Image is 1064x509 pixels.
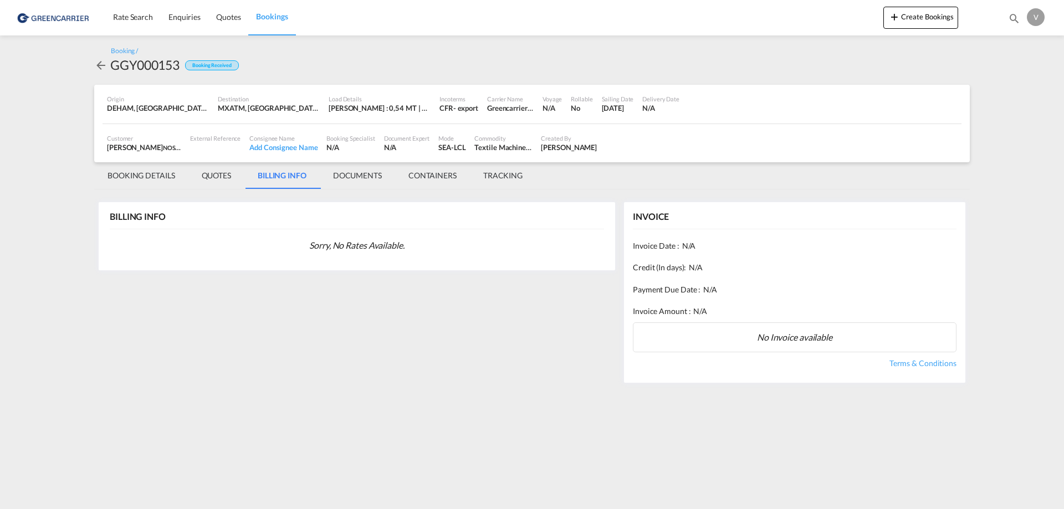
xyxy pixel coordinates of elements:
[633,322,956,352] div: No Invoice available
[17,5,91,30] img: 1378a7308afe11ef83610d9e779c6b34.png
[689,262,703,273] span: N/A
[883,7,958,29] button: icon-plus 400-fgCreate Bookings
[541,142,597,152] div: Vivian Pump
[633,279,956,301] div: Payment Due Date :
[256,12,288,21] span: Bookings
[107,103,209,113] div: DEHAM, Hamburg, Germany, Western Europe, Europe
[487,103,534,113] div: Greencarrier Consolidators
[107,142,181,152] div: [PERSON_NAME]
[1008,12,1020,29] div: icon-magnify
[642,103,679,113] div: N/A
[326,142,375,152] div: N/A
[329,95,431,103] div: Load Details
[107,134,181,142] div: Customer
[11,11,253,23] body: WYSIWYG-Editor, editor2
[438,142,465,152] div: SEA-LCL
[326,134,375,142] div: Booking Specialist
[543,103,562,113] div: N/A
[110,235,604,256] div: Sorry, No Rates Available.
[395,162,470,189] md-tab-item: CONTAINERS
[190,134,241,142] div: External Reference
[543,95,562,103] div: Voyage
[571,95,592,103] div: Rollable
[703,284,717,295] span: N/A
[889,358,956,369] a: Terms & Conditions
[384,142,430,152] div: N/A
[438,134,465,142] div: Mode
[571,103,592,113] div: No
[439,103,453,113] div: CFR
[453,103,478,113] div: - export
[218,103,320,113] div: MXATM, Altamira, Mexico, Mexico & Central America, Americas
[320,162,395,189] md-tab-item: DOCUMENTS
[329,103,431,113] div: [PERSON_NAME] : 0,54 MT | Volumetric Wt : 1,38 CBM | Chargeable Wt : 1,38 W/M
[541,134,597,142] div: Created By
[216,12,241,22] span: Quotes
[111,47,138,56] div: Booking /
[470,162,536,189] md-tab-item: TRACKING
[1027,8,1045,26] div: V
[168,12,201,22] span: Enquiries
[94,59,108,72] md-icon: icon-arrow-left
[110,210,166,223] div: BILLING INFO
[384,134,430,142] div: Document Expert
[642,95,679,103] div: Delivery Date
[633,256,956,279] div: Credit (In days):
[94,162,536,189] md-pagination-wrapper: Use the left and right arrow keys to navigate between tabs
[1008,12,1020,24] md-icon: icon-magnify
[602,95,634,103] div: Sailing Date
[693,306,707,317] span: N/A
[188,162,244,189] md-tab-item: QUOTES
[633,210,669,223] div: INVOICE
[888,10,901,23] md-icon: icon-plus 400-fg
[107,95,209,103] div: Origin
[244,162,320,189] md-tab-item: BILLING INFO
[113,12,153,22] span: Rate Search
[110,56,180,74] div: GGY000153
[94,56,110,74] div: icon-arrow-left
[602,103,634,113] div: 12 Oct 2025
[474,142,532,152] div: Textile Machinery
[249,142,318,152] div: Add Consignee Name
[249,134,318,142] div: Consignee Name
[94,162,188,189] md-tab-item: BOOKING DETAILS
[474,134,532,142] div: Commodity
[439,95,478,103] div: Incoterms
[633,235,956,257] div: Invoice Date :
[185,60,238,71] div: Booking Received
[163,143,231,152] span: NOSTA SEA & AIR GMBH
[487,95,534,103] div: Carrier Name
[633,300,956,322] div: Invoice Amount :
[682,240,696,251] span: N/A
[218,95,320,103] div: Destination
